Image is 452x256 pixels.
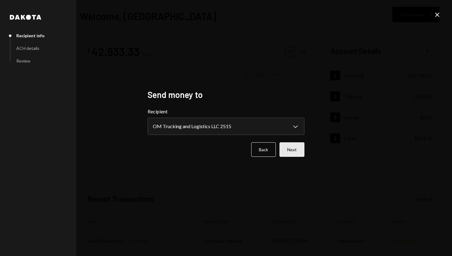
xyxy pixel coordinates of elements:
[148,118,304,135] button: Recipient
[280,142,304,157] button: Next
[16,33,45,38] div: Recipient info
[16,46,39,51] div: ACH details
[251,142,276,157] button: Back
[148,108,304,115] label: Recipient
[148,89,304,101] h2: Send money to
[16,58,30,63] div: Review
